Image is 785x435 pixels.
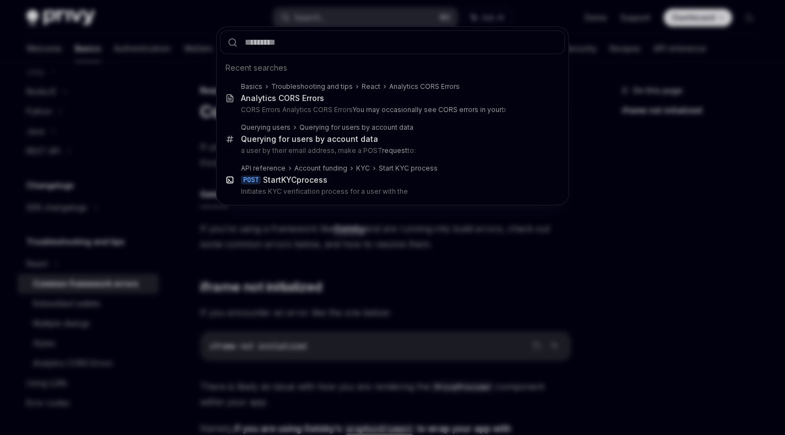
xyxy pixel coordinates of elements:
[241,93,324,103] div: Analytics CORS Errors
[225,62,287,73] span: Recent searches
[294,164,347,173] div: Account funding
[389,82,460,91] div: Analytics CORS Errors
[362,82,380,91] div: React
[241,187,542,196] p: Initiates KYC verification process for a user with the
[241,123,291,132] div: Querying users
[241,134,378,144] div: Querying for users by account data
[299,123,413,132] div: Querying for users by account data
[241,105,542,114] p: CORS Errors Analytics CORS Errors b
[241,82,262,91] div: Basics
[281,175,297,184] b: KYC
[379,164,438,173] div: Start KYC process
[382,146,407,155] b: request
[263,175,327,185] div: Start process
[241,164,286,173] div: API reference
[271,82,353,91] div: Troubleshooting and tips
[356,164,370,173] div: KYC
[241,146,542,155] p: a user by their email address, make a POST to:
[352,105,502,114] b: You may occasionally see CORS errors in your
[241,176,261,184] div: POST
